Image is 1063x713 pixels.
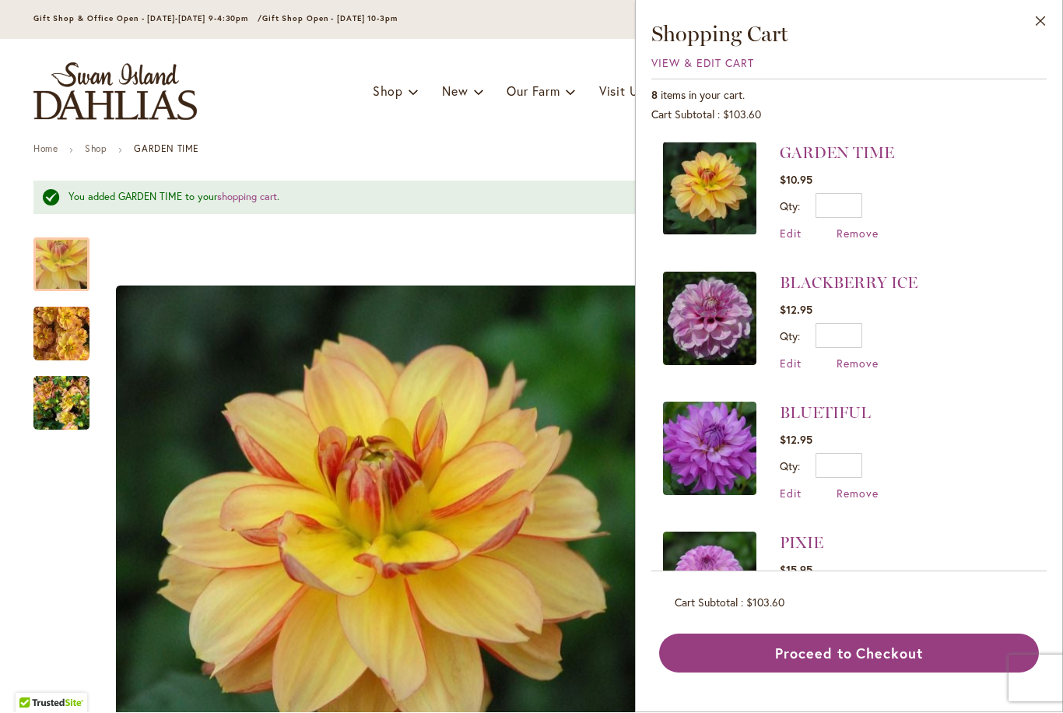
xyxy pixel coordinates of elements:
[780,404,871,423] a: BLUETIFUL
[837,227,879,241] a: Remove
[85,143,107,155] a: Shop
[663,272,756,366] img: BLACKBERRY ICE
[12,658,55,701] iframe: Launch Accessibility Center
[661,88,745,103] span: items in your cart.
[663,272,756,371] a: BLACKBERRY ICE
[33,306,89,362] img: GARDEN TIME
[134,143,199,155] strong: GARDEN TIME
[33,366,89,441] img: GARDEN TIME
[217,191,277,204] a: shopping cart
[33,14,262,24] span: Gift Shop & Office Open - [DATE]-[DATE] 9-4:30pm /
[837,356,879,371] a: Remove
[780,486,802,501] a: Edit
[780,173,812,188] span: $10.95
[663,402,756,496] img: BLUETIFUL
[780,433,812,448] span: $12.95
[373,83,403,100] span: Shop
[663,532,756,631] a: PIXIE
[262,14,398,24] span: Gift Shop Open - [DATE] 10-3pm
[780,356,802,371] a: Edit
[33,361,89,430] div: GARDEN TIME
[675,595,738,610] span: Cart Subtotal
[723,107,761,122] span: $103.60
[780,563,812,578] span: $15.95
[442,83,468,100] span: New
[837,486,879,501] a: Remove
[33,292,105,361] div: GARDEN TIME
[780,227,802,241] a: Edit
[663,142,756,236] img: GARDEN TIME
[663,142,756,241] a: GARDEN TIME
[780,144,894,163] a: GARDEN TIME
[33,223,105,292] div: GARDEN TIME
[68,191,983,205] div: You added GARDEN TIME to your .
[651,107,714,122] span: Cart Subtotal
[599,83,644,100] span: Visit Us
[33,143,58,155] a: Home
[780,274,917,293] a: BLACKBERRY ICE
[33,63,197,121] a: store logo
[651,21,788,47] span: Shopping Cart
[659,634,1039,673] button: Proceed to Checkout
[780,459,800,474] label: Qty
[780,199,800,214] label: Qty
[780,329,800,344] label: Qty
[651,56,754,71] a: View & Edit Cart
[663,532,756,626] img: PIXIE
[780,303,812,318] span: $12.95
[746,595,784,610] span: $103.60
[507,83,560,100] span: Our Farm
[663,402,756,501] a: BLUETIFUL
[780,534,823,553] a: PIXIE
[651,88,658,103] span: 8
